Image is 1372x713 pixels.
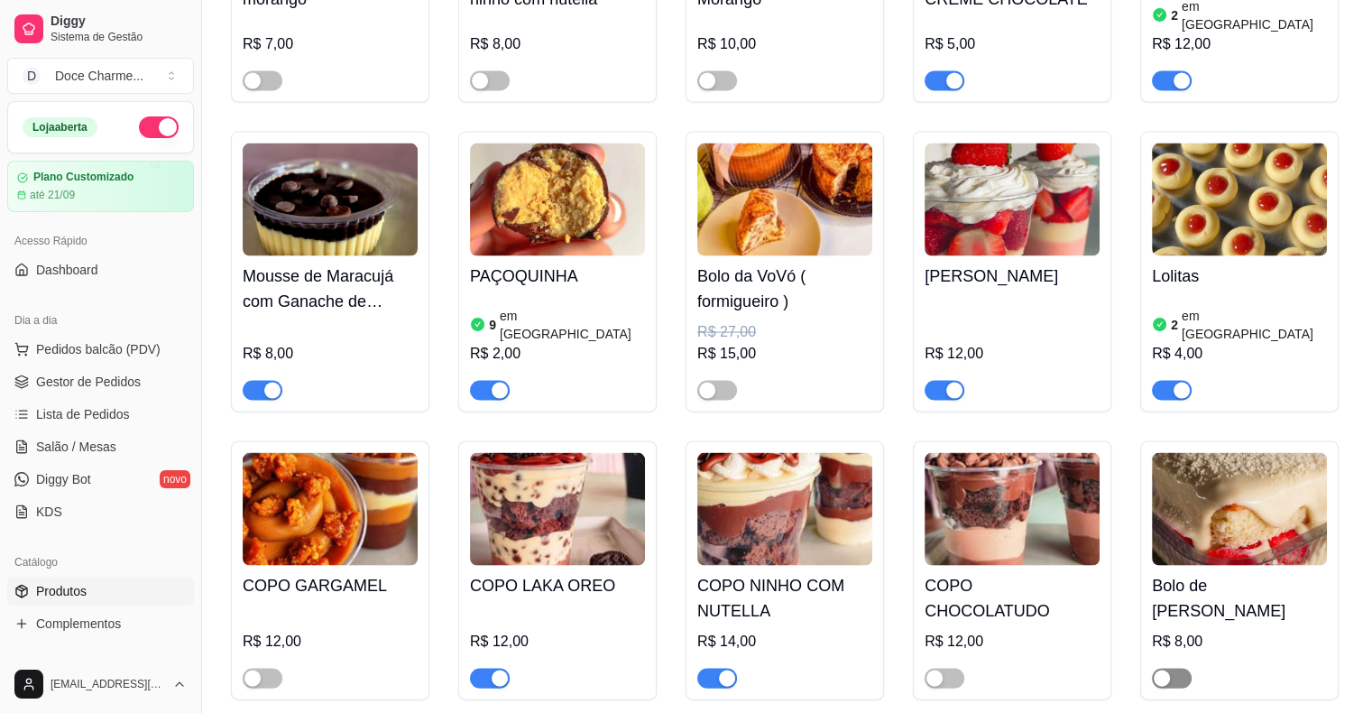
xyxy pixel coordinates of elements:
a: Plano Customizadoaté 21/09 [7,161,194,212]
a: Diggy Botnovo [7,465,194,494]
img: product-image [1152,144,1327,256]
div: R$ 7,00 [243,33,418,55]
h4: COPO LAKA OREO [470,573,645,598]
div: R$ 27,00 [697,321,872,343]
div: R$ 8,00 [1152,631,1327,653]
button: Pedidos balcão (PDV) [7,335,194,364]
div: R$ 12,00 [470,631,645,653]
article: 2 [1171,316,1178,334]
img: product-image [697,453,872,566]
div: Catálogo [7,548,194,577]
img: product-image [1152,453,1327,566]
h4: Lolitas [1152,264,1327,289]
img: product-image [470,453,645,566]
span: Diggy Bot [36,470,91,488]
span: Lista de Pedidos [36,405,130,423]
div: Dia a dia [7,306,194,335]
div: Doce Charme ... [55,67,143,85]
a: Salão / Mesas [7,432,194,461]
div: R$ 8,00 [470,33,645,55]
h4: PAÇOQUINHA [470,264,645,289]
a: Gestor de Pedidos [7,367,194,396]
div: Loja aberta [23,117,97,137]
a: KDS [7,497,194,526]
h4: COPO CHOCOLATUDO [925,573,1100,624]
span: Gestor de Pedidos [36,373,141,391]
h4: Bolo de [PERSON_NAME] [1152,573,1327,624]
div: R$ 15,00 [697,343,872,365]
div: R$ 12,00 [925,343,1100,365]
article: 2 [1171,6,1178,24]
span: D [23,67,41,85]
span: Diggy [51,14,187,30]
button: Alterar Status [139,116,179,138]
h4: Mousse de Maracujá com Ganache de Chocolate meio Amargo [243,264,418,314]
div: R$ 12,00 [1152,33,1327,55]
span: Sistema de Gestão [51,30,187,44]
span: Dashboard [36,261,98,279]
img: product-image [697,144,872,256]
div: R$ 12,00 [925,631,1100,653]
article: em [GEOGRAPHIC_DATA] [1182,307,1327,343]
a: Dashboard [7,255,194,284]
article: 9 [489,316,496,334]
button: [EMAIL_ADDRESS][DOMAIN_NAME] [7,662,194,706]
a: Lista de Pedidos [7,400,194,429]
div: R$ 14,00 [697,631,872,653]
span: Produtos [36,582,87,600]
div: R$ 8,00 [243,343,418,365]
img: product-image [925,144,1100,256]
article: até 21/09 [30,188,75,202]
h4: COPO GARGAMEL [243,573,418,598]
h4: COPO NINHO COM NUTELLA [697,573,872,624]
div: R$ 4,00 [1152,343,1327,365]
article: Plano Customizado [33,171,134,184]
span: KDS [36,503,62,521]
div: R$ 2,00 [470,343,645,365]
img: product-image [925,453,1100,566]
img: product-image [243,453,418,566]
a: Produtos [7,577,194,606]
button: Select a team [7,58,194,94]
h4: [PERSON_NAME] [925,264,1100,289]
span: Complementos [36,615,121,633]
div: Acesso Rápido [7,227,194,255]
span: Pedidos balcão (PDV) [36,340,161,358]
div: R$ 12,00 [243,631,418,653]
img: product-image [243,144,418,256]
span: [EMAIL_ADDRESS][DOMAIN_NAME] [51,677,165,691]
article: em [GEOGRAPHIC_DATA] [500,307,645,343]
img: product-image [470,144,645,256]
span: Salão / Mesas [36,438,116,456]
h4: Bolo da VoVó ( formigueiro ) [697,264,872,314]
a: Complementos [7,609,194,638]
a: DiggySistema de Gestão [7,7,194,51]
div: R$ 5,00 [925,33,1100,55]
div: R$ 10,00 [697,33,872,55]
